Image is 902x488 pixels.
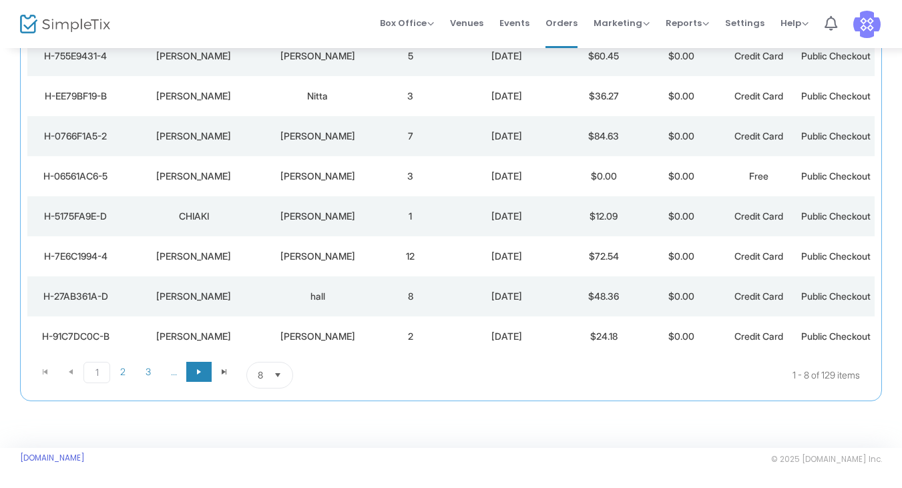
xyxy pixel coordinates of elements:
[372,276,449,316] td: 8
[212,362,237,382] span: Go to the last page
[258,369,263,382] span: 8
[771,454,882,465] span: © 2025 [DOMAIN_NAME] Inc.
[801,50,871,61] span: Public Checkout
[128,49,260,63] div: Rachelle
[27,5,875,356] div: Data table
[161,362,186,382] span: Page 4
[31,290,121,303] div: H-27AB361A-D
[642,116,720,156] td: $0.00
[565,116,642,156] td: $84.63
[426,362,860,389] kendo-pager-info: 1 - 8 of 129 items
[801,330,871,342] span: Public Checkout
[565,196,642,236] td: $12.09
[642,276,720,316] td: $0.00
[801,130,871,142] span: Public Checkout
[453,89,562,103] div: 9/22/2025
[31,89,121,103] div: H-EE79BF19-B
[565,156,642,196] td: $0.00
[565,316,642,356] td: $24.18
[20,453,85,463] a: [DOMAIN_NAME]
[128,210,260,223] div: CHIAKI
[565,276,642,316] td: $48.36
[734,50,783,61] span: Credit Card
[642,236,720,276] td: $0.00
[266,89,368,103] div: Nitta
[266,210,368,223] div: LAWSON
[380,17,434,29] span: Box Office
[780,17,809,29] span: Help
[128,170,260,183] div: Brenda
[266,290,368,303] div: hall
[453,170,562,183] div: 9/22/2025
[31,330,121,343] div: H-91C7DC0C-B
[801,210,871,222] span: Public Checkout
[642,156,720,196] td: $0.00
[734,210,783,222] span: Credit Card
[128,290,260,303] div: Chris
[594,17,650,29] span: Marketing
[565,236,642,276] td: $72.54
[268,362,287,388] button: Select
[666,17,709,29] span: Reports
[372,76,449,116] td: 3
[642,196,720,236] td: $0.00
[642,36,720,76] td: $0.00
[499,6,529,40] span: Events
[128,250,260,263] div: Amanda
[453,49,562,63] div: 9/22/2025
[734,90,783,101] span: Credit Card
[266,250,368,263] div: Suyat
[453,210,562,223] div: 9/22/2025
[801,90,871,101] span: Public Checkout
[266,170,368,183] div: Yun
[110,362,136,382] span: Page 2
[186,362,212,382] span: Go to the next page
[450,6,483,40] span: Venues
[128,330,260,343] div: Lana
[31,170,121,183] div: H-06561AC6-5
[734,250,783,262] span: Credit Card
[734,290,783,302] span: Credit Card
[565,36,642,76] td: $60.45
[372,196,449,236] td: 1
[31,130,121,143] div: H-0766F1A5-2
[734,130,783,142] span: Credit Card
[128,130,260,143] div: Lara
[31,49,121,63] div: H-755E9431-4
[642,316,720,356] td: $0.00
[372,156,449,196] td: 3
[734,330,783,342] span: Credit Card
[372,116,449,156] td: 7
[565,76,642,116] td: $36.27
[372,316,449,356] td: 2
[266,330,368,343] div: Hodges
[372,236,449,276] td: 12
[545,6,578,40] span: Orders
[749,170,768,182] span: Free
[642,76,720,116] td: $0.00
[219,367,230,377] span: Go to the last page
[801,170,871,182] span: Public Checkout
[136,362,161,382] span: Page 3
[801,250,871,262] span: Public Checkout
[194,367,204,377] span: Go to the next page
[266,49,368,63] div: Fong
[31,210,121,223] div: H-5175FA9E-D
[266,130,368,143] div: Matsumoto
[801,290,871,302] span: Public Checkout
[31,250,121,263] div: H-7E6C1994-4
[453,250,562,263] div: 9/22/2025
[453,130,562,143] div: 9/22/2025
[453,330,562,343] div: 9/22/2025
[725,6,764,40] span: Settings
[83,362,110,383] span: Page 1
[128,89,260,103] div: Brittnie
[453,290,562,303] div: 9/22/2025
[372,36,449,76] td: 5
